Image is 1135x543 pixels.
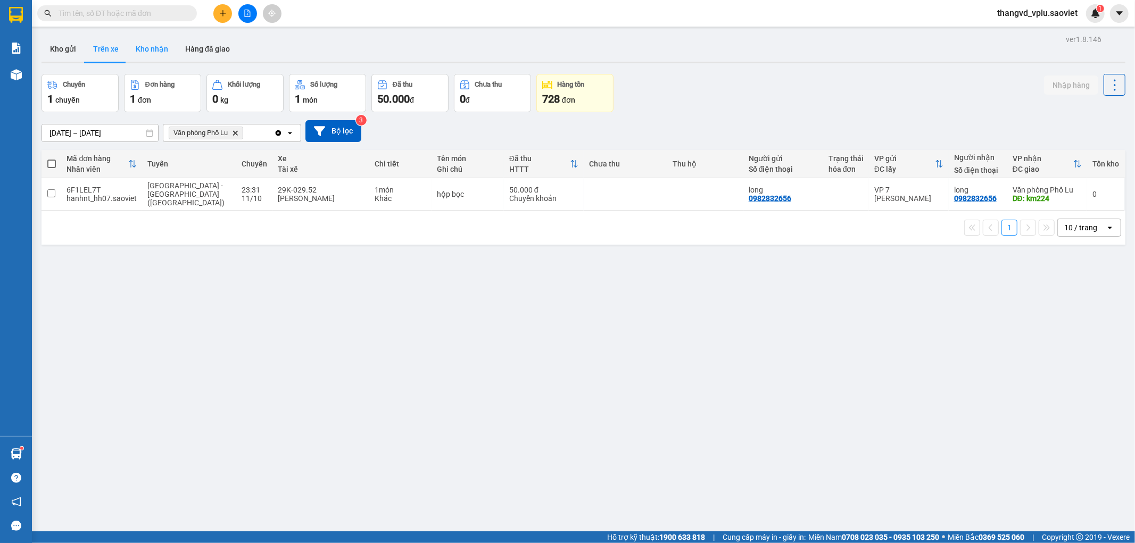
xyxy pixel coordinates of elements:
button: 1 [1001,220,1017,236]
span: | [713,531,715,543]
span: 1 [130,93,136,105]
button: Bộ lọc [305,120,361,142]
div: hộp bọc [437,190,499,198]
input: Selected Văn phòng Phố Lu. [245,128,246,138]
div: Hàng tồn [558,81,585,88]
span: đơn [138,96,151,104]
span: Cung cấp máy in - giấy in: [723,531,806,543]
div: Người gửi [749,154,818,163]
button: plus [213,4,232,23]
th: Toggle SortBy [504,150,584,178]
div: VP gửi [874,154,935,163]
div: Người nhận [954,153,1002,162]
button: Đã thu50.000đ [371,74,449,112]
div: Tồn kho [1092,160,1119,168]
button: file-add [238,4,257,23]
span: file-add [244,10,251,17]
span: aim [268,10,276,17]
span: đ [466,96,470,104]
button: Kho gửi [42,36,85,62]
button: Chuyến1chuyến [42,74,119,112]
div: 1 món [375,186,426,194]
div: long [749,186,818,194]
div: hanhnt_hh07.saoviet [67,194,137,203]
button: Đơn hàng1đơn [124,74,201,112]
div: DĐ: km224 [1013,194,1082,203]
button: Hàng đã giao [177,36,238,62]
span: message [11,521,21,531]
div: 6F1LEL7T [67,186,137,194]
img: solution-icon [11,43,22,54]
div: Thu hộ [673,160,738,168]
span: Miền Nam [808,531,939,543]
span: question-circle [11,473,21,483]
th: Toggle SortBy [61,150,142,178]
div: Đơn hàng [145,81,175,88]
div: 50.000 đ [509,186,578,194]
svg: Clear all [274,129,283,137]
span: [GEOGRAPHIC_DATA] - [GEOGRAPHIC_DATA] ([GEOGRAPHIC_DATA]) [147,181,225,207]
div: Chi tiết [375,160,426,168]
span: notification [11,497,21,507]
button: Kho nhận [127,36,177,62]
th: Toggle SortBy [1007,150,1087,178]
div: Mã đơn hàng [67,154,128,163]
span: đ [410,96,414,104]
div: hóa đơn [829,165,864,173]
div: Đã thu [509,154,570,163]
div: Chưa thu [475,81,502,88]
div: ĐC giao [1013,165,1073,173]
div: long [954,186,1002,194]
button: Số lượng1món [289,74,366,112]
span: món [303,96,318,104]
img: logo-vxr [9,7,23,23]
span: chuyến [55,96,80,104]
span: 0 [460,93,466,105]
div: Khối lượng [228,81,260,88]
span: Văn phòng Phố Lu [173,129,228,137]
strong: 0708 023 035 - 0935 103 250 [842,533,939,541]
th: Toggle SortBy [869,150,949,178]
span: 728 [542,93,560,105]
div: Số lượng [310,81,337,88]
span: 0 [212,93,218,105]
span: Văn phòng Phố Lu, close by backspace [169,127,243,139]
svg: open [1106,223,1114,232]
div: Xe [278,154,364,163]
sup: 1 [1097,5,1104,12]
span: 50.000 [377,93,410,105]
img: warehouse-icon [11,69,22,80]
div: [PERSON_NAME] [278,194,364,203]
span: kg [220,96,228,104]
div: Số điện thoại [954,166,1002,174]
button: aim [263,4,281,23]
div: 29K-029.52 [278,186,364,194]
input: Select a date range. [42,124,158,141]
div: Văn phòng Phố Lu [1013,186,1082,194]
div: HTTT [509,165,570,173]
div: 0 [1092,190,1119,198]
span: Hỗ trợ kỹ thuật: [607,531,705,543]
div: 11/10 [242,194,267,203]
div: 0982832656 [954,194,997,203]
span: đơn [562,96,575,104]
span: copyright [1076,533,1083,541]
button: Trên xe [85,36,127,62]
div: Nhân viên [67,165,128,173]
div: 0982832656 [749,194,791,203]
div: Tên món [437,154,499,163]
input: Tìm tên, số ĐT hoặc mã đơn [59,7,184,19]
span: thangvd_vplu.saoviet [989,6,1086,20]
div: Khác [375,194,426,203]
div: Chuyển khoản [509,194,578,203]
span: search [44,10,52,17]
div: Tài xế [278,165,364,173]
strong: 0369 525 060 [979,533,1024,541]
div: 23:31 [242,186,267,194]
button: caret-down [1110,4,1129,23]
button: Khối lượng0kg [206,74,284,112]
div: Số điện thoại [749,165,818,173]
strong: 1900 633 818 [659,533,705,541]
div: Tuyến [147,160,231,168]
span: 1 [47,93,53,105]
